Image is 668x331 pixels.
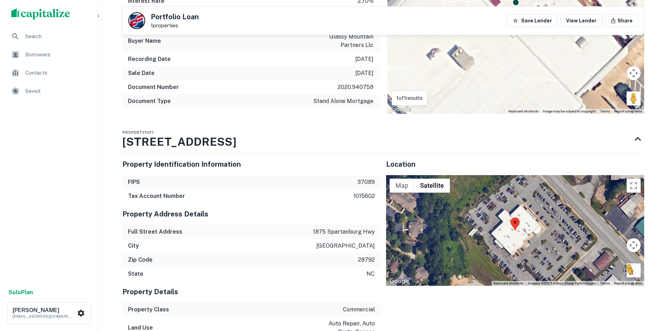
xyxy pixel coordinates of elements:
[25,50,88,59] span: Borrowers
[396,94,423,102] p: 1 of 1 results
[8,288,33,297] a: SoloPlan
[366,270,375,278] p: nc
[122,287,380,297] h5: Property Details
[316,242,375,250] p: [GEOGRAPHIC_DATA]
[13,308,76,313] h6: [PERSON_NAME]
[122,125,644,153] div: Property1of1[STREET_ADDRESS]
[11,8,70,20] img: capitalize-logo.png
[128,228,182,236] h6: Full Street Address
[389,105,412,114] img: Google
[600,109,610,113] a: Terms
[600,281,610,285] a: Terms
[355,69,373,77] p: [DATE]
[128,97,171,105] h6: Document Type
[388,277,411,286] img: Google
[128,178,140,186] h6: FIPS
[128,192,185,200] h6: Tax Account Number
[627,179,641,193] button: Toggle fullscreen view
[128,305,169,314] h6: Property Class
[560,14,602,27] a: View Lender
[128,256,153,264] h6: Zip Code
[25,87,88,95] span: Saved
[627,66,641,80] button: Map camera controls
[343,305,375,314] p: commercial
[508,109,539,114] button: Keyboard shortcuts
[386,159,644,170] h5: Location
[13,313,76,319] p: [EMAIL_ADDRESS][DOMAIN_NAME]
[493,281,524,286] button: Keyboard shortcuts
[357,178,375,186] p: 37089
[7,302,91,324] button: [PERSON_NAME][EMAIL_ADDRESS][DOMAIN_NAME]
[122,130,154,135] span: Property 1 of 1
[528,281,596,285] span: Imagery ©2025 Airbus, Maxar Technologies
[122,133,236,150] h3: [STREET_ADDRESS]
[122,209,380,219] h5: Property Address Details
[122,159,380,170] h5: Property Identification Information
[25,69,88,77] span: Contacts
[353,192,375,200] p: 1015602
[390,179,414,193] button: Show street map
[605,14,638,27] button: Share
[8,289,33,296] strong: Solo Plan
[6,46,92,63] a: Borrowers
[614,109,642,113] a: Report a map error
[389,105,412,114] a: Open this area in Google Maps (opens a new window)
[313,97,373,105] p: stand alone mortgage
[414,179,450,193] button: Show satellite imagery
[128,55,171,63] h6: Recording Date
[507,14,558,27] button: Save Lender
[543,109,596,113] span: Image may be subject to copyright
[6,83,92,99] a: Saved
[338,83,373,91] p: 2020.940758
[313,228,375,236] p: 1875 spartanburg hwy
[358,256,375,264] p: 28792
[614,281,642,285] a: Report a map error
[633,275,668,309] iframe: Chat Widget
[310,33,373,49] p: glassy mountain partners llc
[128,242,139,250] h6: City
[128,69,155,77] h6: Sale Date
[388,277,411,286] a: Open this area in Google Maps (opens a new window)
[128,37,161,45] h6: Buyer Name
[6,28,92,45] a: Search
[128,270,143,278] h6: State
[128,83,179,91] h6: Document Number
[355,55,373,63] p: [DATE]
[6,64,92,81] a: Contacts
[627,263,641,277] button: Drag Pegman onto the map to open Street View
[627,91,641,105] button: Drag Pegman onto the map to open Street View
[151,13,199,20] h5: Portfolio Loan
[25,32,88,41] span: Search
[627,238,641,252] button: Map camera controls
[151,22,199,29] p: 1 properties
